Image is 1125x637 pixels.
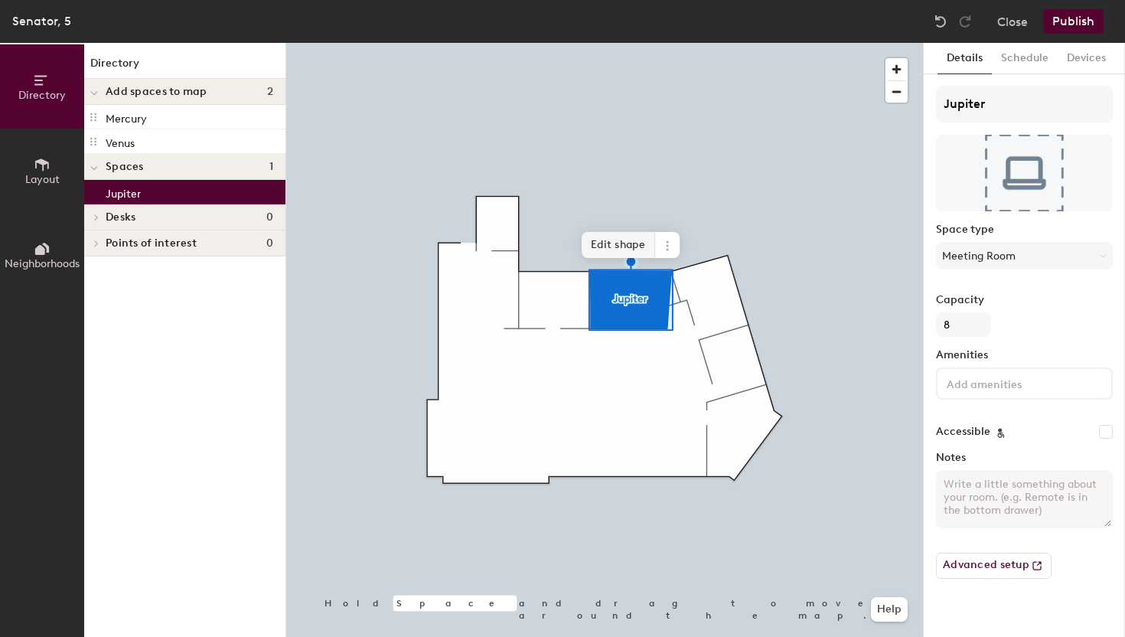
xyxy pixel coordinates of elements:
[106,237,197,250] span: Points of interest
[106,132,135,150] p: Venus
[936,553,1052,579] button: Advanced setup
[12,11,71,31] div: Senator, 5
[936,426,990,438] label: Accessible
[1043,9,1104,34] button: Publish
[936,452,1113,464] label: Notes
[84,55,285,79] h1: Directory
[936,294,1113,306] label: Capacity
[871,597,908,622] button: Help
[937,43,992,74] button: Details
[106,108,147,126] p: Mercury
[18,89,66,102] span: Directory
[269,161,273,173] span: 1
[5,257,80,270] span: Neighborhoods
[997,9,1028,34] button: Close
[582,232,655,258] span: Edit shape
[266,211,273,224] span: 0
[267,86,273,98] span: 2
[25,173,60,186] span: Layout
[936,135,1113,211] img: The space named Jupiter
[1058,43,1115,74] button: Devices
[936,224,1113,236] label: Space type
[106,86,207,98] span: Add spaces to map
[944,374,1081,392] input: Add amenities
[106,161,144,173] span: Spaces
[936,349,1113,361] label: Amenities
[106,183,141,201] p: Jupiter
[933,14,948,29] img: Undo
[957,14,973,29] img: Redo
[106,211,135,224] span: Desks
[992,43,1058,74] button: Schedule
[266,237,273,250] span: 0
[936,242,1113,269] button: Meeting Room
